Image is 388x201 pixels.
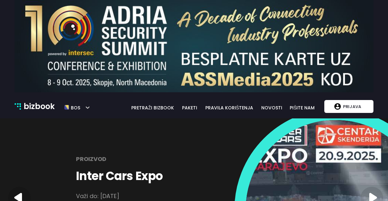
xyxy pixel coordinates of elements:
img: account logo [334,103,341,110]
a: paketi [178,104,201,111]
img: bos [64,102,69,113]
a: pretraži bizbook [127,104,178,111]
h1: Inter Cars Expo [76,168,163,184]
h5: bos [69,102,80,111]
a: pravila korištenja [201,104,257,111]
img: bizbook [15,103,21,110]
a: novosti [257,104,286,111]
button: Prijava [324,100,373,113]
a: bizbook [15,100,55,113]
p: Prijava [341,100,363,113]
p: bizbook [24,100,55,113]
h2: Proizvod [76,153,106,166]
a: pišite nam [286,104,318,111]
